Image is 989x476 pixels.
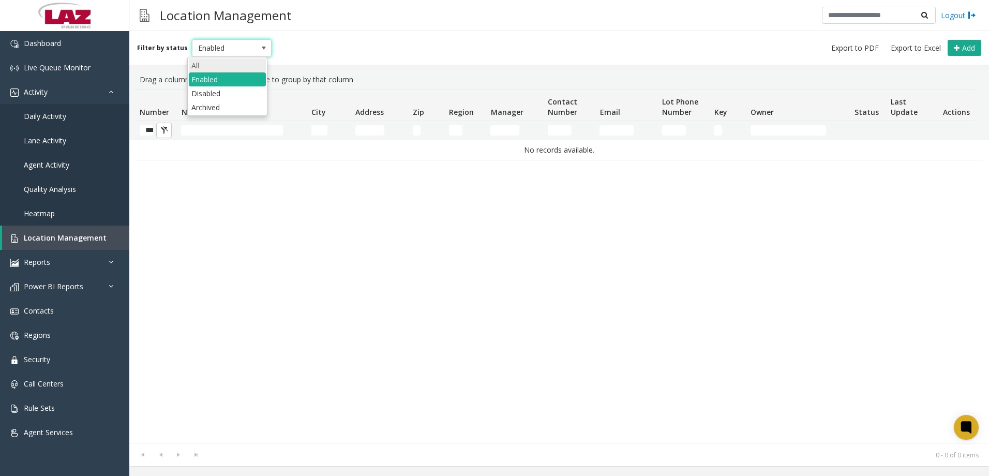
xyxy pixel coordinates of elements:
img: 'icon' [10,307,19,316]
span: Zip [413,107,424,117]
span: Rule Sets [24,403,55,413]
img: logout [968,10,976,21]
span: Enabled [192,40,256,56]
span: Add [962,43,975,53]
kendo-pager-info: 0 - 0 of 0 items [212,451,979,459]
td: Actions Filter [939,121,975,140]
img: 'icon' [10,40,19,48]
td: Lot Phone Number Filter [658,121,710,140]
img: 'icon' [10,64,19,72]
span: Export to Excel [891,43,941,53]
input: Key Filter [714,125,722,136]
span: Export to PDF [831,43,879,53]
span: Security [24,354,50,364]
td: Last Update Filter [887,121,938,140]
img: 'icon' [10,332,19,340]
span: Agent Services [24,427,73,437]
span: Lot Phone Number [662,97,698,117]
img: 'icon' [10,356,19,364]
span: Region [449,107,474,117]
span: Location Management [24,233,107,243]
span: Reports [24,257,50,267]
span: Email [600,107,620,117]
span: Address [355,107,384,117]
input: Number Filter [140,125,153,136]
td: No records available. [136,140,983,160]
span: Activity [24,87,48,97]
img: 'icon' [10,88,19,97]
input: City Filter [311,125,327,136]
span: Power BI Reports [24,281,83,291]
img: 'icon' [10,283,19,291]
img: 'icon' [10,429,19,437]
button: Clear [156,123,172,138]
li: Disabled [189,86,266,100]
img: 'icon' [10,234,19,243]
li: Archived [189,100,266,114]
img: 'icon' [10,380,19,389]
span: Manager [491,107,523,117]
th: Status [850,90,887,121]
span: Regions [24,330,51,340]
img: 'icon' [10,405,19,413]
h3: Location Management [155,3,297,28]
span: Agent Activity [24,160,69,170]
span: Dashboard [24,38,61,48]
th: Actions [939,90,975,121]
a: Location Management [2,226,129,250]
span: Owner [751,107,774,117]
button: Add [948,40,981,56]
input: Address Filter [355,125,384,136]
li: All [189,58,266,72]
li: Enabled [189,72,266,86]
span: Last Update [891,97,918,117]
span: Quality Analysis [24,184,76,194]
div: Drag a column header and drop it here to group by that column [136,70,983,90]
span: Name [182,107,203,117]
span: Number [140,107,169,117]
span: Daily Activity [24,111,66,121]
span: Live Queue Monitor [24,63,91,72]
span: Contacts [24,306,54,316]
td: Name Filter [177,121,307,140]
td: Number Filter [136,121,177,140]
td: Status Filter [850,121,887,140]
img: pageIcon [140,3,149,28]
span: Lane Activity [24,136,66,145]
input: Lot Phone Number Filter [662,125,686,136]
span: Key [714,107,727,117]
td: Zip Filter [409,121,445,140]
td: Region Filter [445,121,486,140]
button: Export to PDF [827,41,883,55]
input: Contact Number Filter [548,125,572,136]
input: Zip Filter [413,125,421,136]
td: Email Filter [595,121,658,140]
span: Contact Number [548,97,577,117]
input: Name Filter [181,125,283,136]
label: Filter by status [137,43,188,53]
td: Key Filter [710,121,746,140]
img: 'icon' [10,259,19,267]
td: Manager Filter [486,121,544,140]
td: Owner Filter [746,121,850,140]
button: Export to Excel [887,41,945,55]
input: Email Filter [600,125,634,136]
td: Address Filter [351,121,409,140]
span: Call Centers [24,379,64,389]
a: Logout [941,10,976,21]
td: Contact Number Filter [544,121,595,140]
div: Data table [129,90,989,443]
input: Manager Filter [490,125,519,136]
td: City Filter [307,121,351,140]
input: Region Filter [449,125,462,136]
span: City [311,107,326,117]
span: Heatmap [24,209,55,218]
input: Owner Filter [751,125,827,136]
